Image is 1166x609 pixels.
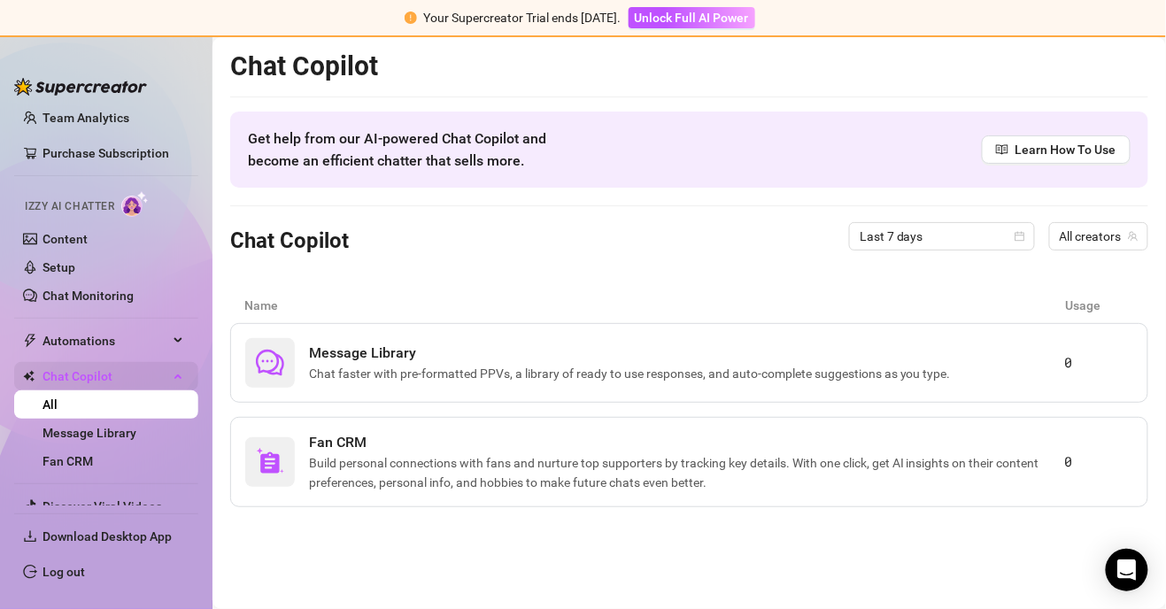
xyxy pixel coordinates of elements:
[42,362,168,390] span: Chat Copilot
[42,426,136,440] a: Message Library
[42,139,184,167] a: Purchase Subscription
[42,529,172,543] span: Download Desktop App
[309,364,958,383] span: Chat faster with pre-formatted PPVs, a library of ready to use responses, and auto-complete sugge...
[42,289,134,303] a: Chat Monitoring
[982,135,1131,164] a: Learn How To Use
[23,529,37,543] span: download
[996,143,1008,156] span: read
[42,499,162,513] a: Discover Viral Videos
[248,127,589,172] span: Get help from our AI-powered Chat Copilot and become an efficient chatter that sells more.
[42,397,58,412] a: All
[629,7,755,28] button: Unlock Full AI Power
[309,343,958,364] span: Message Library
[1128,231,1139,242] span: team
[309,432,1065,453] span: Fan CRM
[23,334,37,348] span: thunderbolt
[42,327,168,355] span: Automations
[42,111,129,125] a: Team Analytics
[1015,140,1116,159] span: Learn How To Use
[42,232,88,246] a: Content
[42,260,75,274] a: Setup
[1065,451,1133,473] article: 0
[244,296,1066,315] article: Name
[25,198,114,215] span: Izzy AI Chatter
[1015,231,1025,242] span: calendar
[860,223,1024,250] span: Last 7 days
[635,11,749,25] span: Unlock Full AI Power
[42,565,85,579] a: Log out
[1065,352,1133,374] article: 0
[230,50,1148,83] h2: Chat Copilot
[23,370,35,382] img: Chat Copilot
[1060,223,1138,250] span: All creators
[42,454,93,468] a: Fan CRM
[121,191,149,217] img: AI Chatter
[309,453,1065,492] span: Build personal connections with fans and nurture top supporters by tracking key details. With one...
[405,12,417,24] span: exclamation-circle
[256,349,284,377] span: comment
[1066,296,1134,315] article: Usage
[424,11,622,25] span: Your Supercreator Trial ends [DATE].
[230,227,349,256] h3: Chat Copilot
[1106,549,1148,591] div: Open Intercom Messenger
[256,448,284,476] img: svg%3e
[14,78,147,96] img: logo-BBDzfeDw.svg
[629,11,755,25] a: Unlock Full AI Power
